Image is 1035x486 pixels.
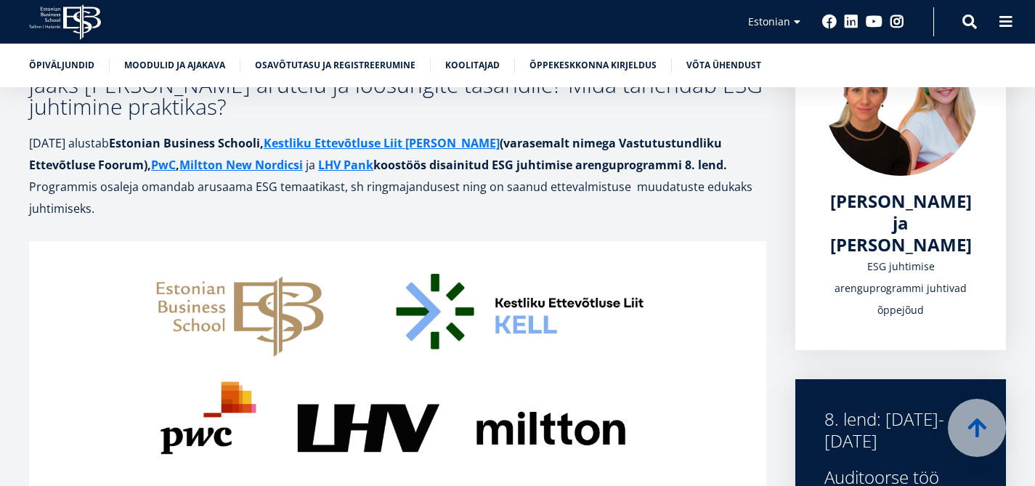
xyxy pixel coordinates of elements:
a: Linkedin [844,15,859,29]
p: [DATE] alustab ja [29,132,766,176]
a: Instagram [890,15,904,29]
a: Facebook [822,15,837,29]
a: Koolitajad [445,58,500,73]
a: Youtube [866,15,882,29]
img: Kristiina Esop ja Merili Vares foto [824,23,977,176]
strong: koostöös disainitud ESG juhtimise arenguprogrammi 8. lend. [315,157,727,173]
div: ESG juhtimise arenguprogrammi juhtivad õppejõud [824,256,977,321]
div: 8. lend: [DATE]-[DATE] [824,408,977,452]
span: [PERSON_NAME] ja [PERSON_NAME] [830,189,972,256]
a: PwC [151,154,176,176]
a: Moodulid ja ajakava [124,58,225,73]
a: Õppekeskkonna kirjeldus [529,58,657,73]
strong: , , [147,157,306,173]
a: Osavõtutasu ja registreerumine [255,58,415,73]
a: LHV Pank [318,154,373,176]
a: [PERSON_NAME] ja [PERSON_NAME] [824,190,977,256]
a: Kestliku Ettevõtluse Liit [PERSON_NAME] [264,132,500,154]
p: Programmis osaleja omandab arusaama ESG temaatikast, sh ringmajandusest ning on saanud ettevalmis... [29,176,766,219]
a: Miltton New Nordicsi [179,154,303,176]
h3: Kuidas teha nii, et [PERSON_NAME] jätkusuutlik mõtteviis ettevõtetes ei jääks [PERSON_NAME] arute... [29,52,766,118]
a: Õpiväljundid [29,58,94,73]
a: Võta ühendust [686,58,761,73]
strong: Estonian Business Schooli, (varasemalt nimega Vastutustundliku Ettevõtluse Foorum) [29,135,722,173]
